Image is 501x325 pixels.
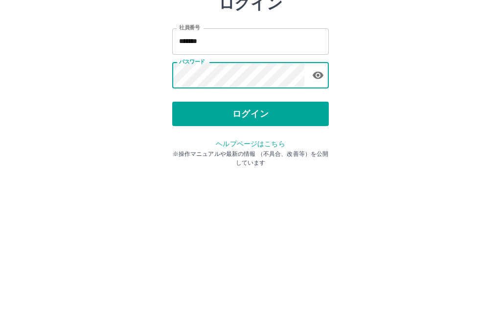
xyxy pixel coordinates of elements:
h2: ログイン [219,62,283,80]
button: ログイン [172,169,329,194]
a: ヘルプページはこちら [216,207,285,215]
label: 社員番号 [179,91,200,99]
p: ※操作マニュアルや最新の情報 （不具合、改善等）を公開しています [172,217,329,235]
label: パスワード [179,126,205,133]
